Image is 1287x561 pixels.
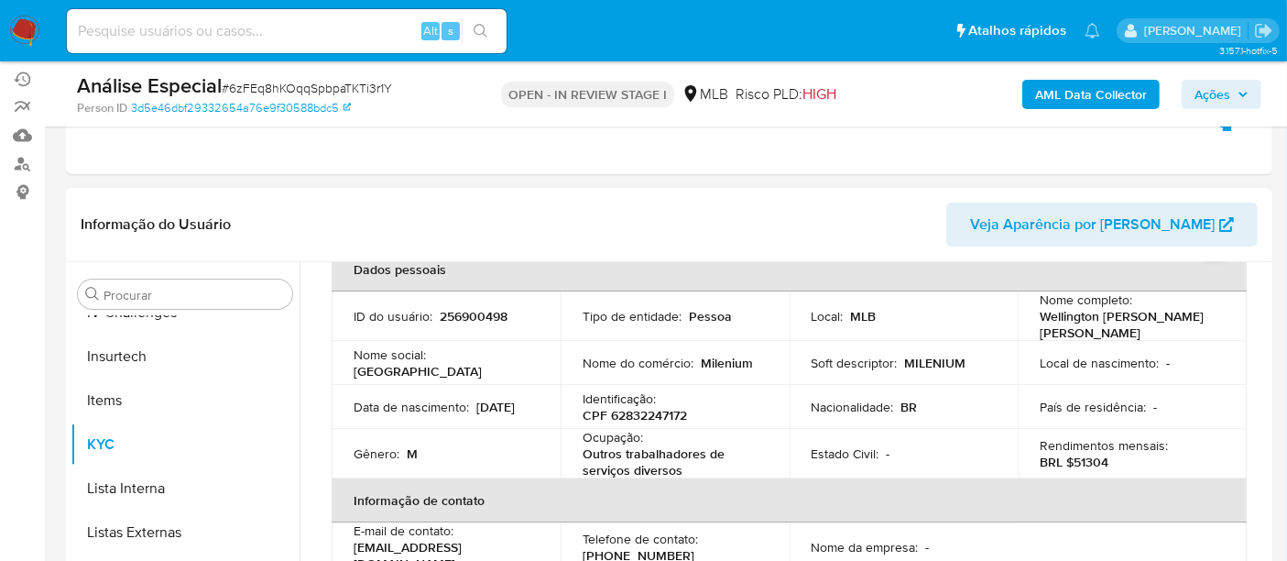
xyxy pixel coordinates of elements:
th: Dados pessoais [332,247,1247,291]
p: Tipo de entidade : [583,308,682,324]
span: Ações [1194,80,1230,109]
span: Atalhos rápidos [968,21,1066,40]
b: AML Data Collector [1035,80,1147,109]
span: Risco PLD: [736,84,836,104]
p: Estado Civil : [812,445,879,462]
p: E-mail de contato : [354,522,453,539]
b: Análise Especial [77,71,222,100]
button: Veja Aparência por [PERSON_NAME] [946,203,1258,247]
button: KYC [71,423,300,467]
p: Pessoa [689,308,732,324]
p: Local : [812,308,844,324]
input: Procurar [104,287,285,303]
p: BR [901,399,918,415]
p: M [407,445,418,462]
p: MLB [851,308,877,324]
button: Items [71,379,300,423]
span: s [448,22,453,39]
p: Nacionalidade : [812,399,894,415]
p: Nome social : [354,346,426,363]
button: search-icon [462,18,499,44]
p: Soft descriptor : [812,355,898,371]
p: [DATE] [476,399,515,415]
a: Sair [1254,21,1273,40]
p: Nome completo : [1040,291,1132,308]
p: País de residência : [1040,399,1146,415]
h1: Informação do Usuário [81,215,231,234]
p: 256900498 [440,308,507,324]
button: Listas Externas [71,511,300,555]
p: CPF 62832247172 [583,407,687,423]
button: Lista Interna [71,467,300,511]
span: 3.157.1-hotfix-5 [1219,43,1278,58]
p: Ocupação : [583,429,643,445]
input: Pesquise usuários ou casos... [67,19,507,43]
a: 3d5e46dbf29332654a76e9f30588bdc5 [131,100,351,116]
p: BRL $51304 [1040,454,1108,470]
p: Local de nascimento : [1040,355,1159,371]
p: alexandra.macedo@mercadolivre.com [1144,22,1248,39]
p: MILENIUM [905,355,966,371]
p: Data de nascimento : [354,399,469,415]
p: - [887,445,890,462]
button: AML Data Collector [1022,80,1160,109]
p: Outros trabalhadores de serviços diversos [583,445,760,478]
th: Informação de contato [332,478,1247,522]
p: [GEOGRAPHIC_DATA] [354,363,482,379]
button: Procurar [85,287,100,302]
p: - [1153,399,1157,415]
span: HIGH [802,83,836,104]
button: Insurtech [71,335,300,379]
b: Person ID [77,100,127,116]
p: Nome do comércio : [583,355,693,371]
p: Milenium [701,355,753,371]
p: ID do usuário : [354,308,432,324]
p: Gênero : [354,445,399,462]
div: MLB [682,84,728,104]
span: Veja Aparência por [PERSON_NAME] [970,203,1215,247]
span: Alt [423,22,438,39]
p: Rendimentos mensais : [1040,437,1168,454]
button: Ações [1182,80,1261,109]
p: OPEN - IN REVIEW STAGE I [501,82,674,107]
p: Nome da empresa : [812,539,919,555]
span: # 6zFEq8hKOqqSpbpaTKTi3r1Y [222,79,392,97]
p: Identificação : [583,390,656,407]
p: Telefone de contato : [583,531,698,547]
a: Notificações [1085,23,1100,38]
p: Wellington [PERSON_NAME] [PERSON_NAME] [1040,308,1217,341]
p: - [1166,355,1170,371]
p: - [926,539,930,555]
